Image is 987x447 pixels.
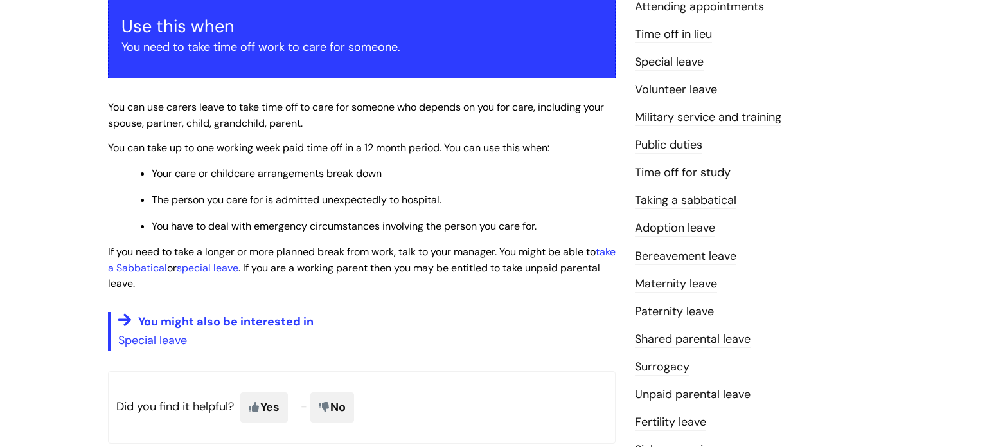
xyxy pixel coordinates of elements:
a: Paternity leave [635,304,714,320]
a: Volunteer leave [635,82,717,98]
a: Time off for study [635,165,731,181]
a: special leave [177,261,238,275]
a: Taking a sabbatical [635,192,736,209]
a: Special leave [635,54,704,71]
a: Fertility leave [635,414,706,431]
a: take a Sabbatical [108,245,616,275]
p: You need to take time off work to care for someone. [121,37,602,57]
h3: Use this when [121,16,602,37]
a: Shared parental leave [635,331,751,348]
a: Unpaid parental leave [635,387,751,403]
span: You can use carers leave to take time off to care for someone who depends on you for care, includ... [108,100,604,130]
a: Surrogacy [635,359,689,376]
a: Military service and training [635,109,781,126]
span: Your care or childcare arrangements break down [152,167,382,180]
p: Did you find it helpful? [108,371,616,443]
a: Bereavement leave [635,248,736,265]
a: Public duties [635,137,702,154]
span: You have to deal with emergency circumstances involving the person you care for. [152,219,537,233]
span: You might also be interested in [138,314,314,329]
a: Adoption leave [635,220,715,237]
a: Special leave [118,333,187,348]
span: No [310,392,354,422]
a: Maternity leave [635,276,717,293]
span: If you need to take a longer or more planned break from work, talk to your manager. You might be ... [108,245,616,291]
span: You can take up to one working week paid time off in a 12 month period. You can use this when: [108,141,549,154]
a: Time off in lieu [635,26,712,43]
span: The person you care for is admitted unexpectedly to hospital. [152,193,441,206]
span: Yes [240,392,288,422]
